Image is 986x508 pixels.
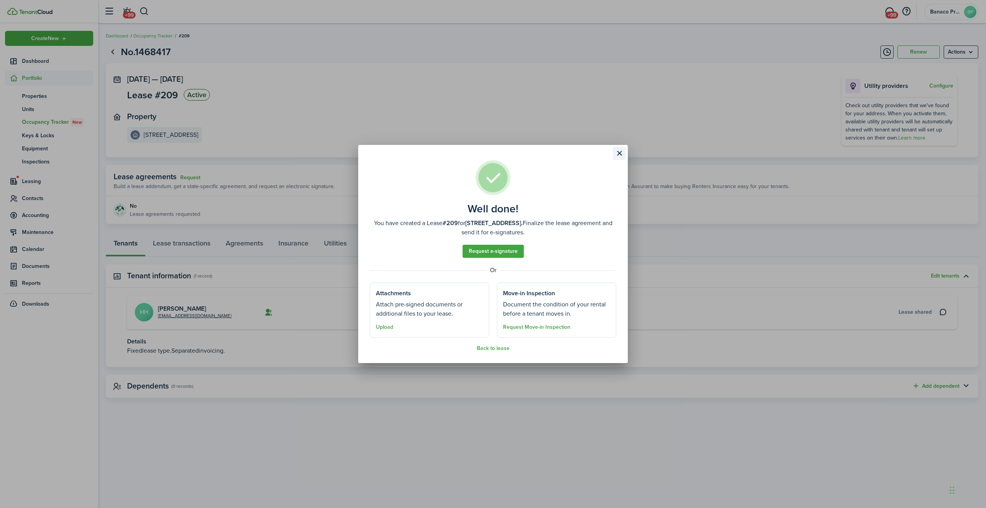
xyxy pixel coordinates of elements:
[463,245,524,258] a: Request e-signature
[477,345,510,352] button: Back to lease
[376,324,393,330] button: Upload
[613,147,626,160] button: Close modal
[443,219,458,227] b: #209
[465,219,523,227] b: [STREET_ADDRESS].
[376,300,483,318] well-done-section-description: Attach pre-signed documents or additional files to your lease.
[947,471,986,508] iframe: Chat Widget
[950,479,954,502] div: Drag
[376,289,411,298] well-done-section-title: Attachments
[503,300,610,318] well-done-section-description: Document the condition of your rental before a tenant moves in.
[503,324,570,330] button: Request Move-in Inspection
[370,266,616,275] well-done-separator: Or
[370,219,616,237] well-done-description: You have created a Lease for Finalize the lease agreement and send it for e-signatures.
[468,203,518,215] well-done-title: Well done!
[503,289,555,298] well-done-section-title: Move-in Inspection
